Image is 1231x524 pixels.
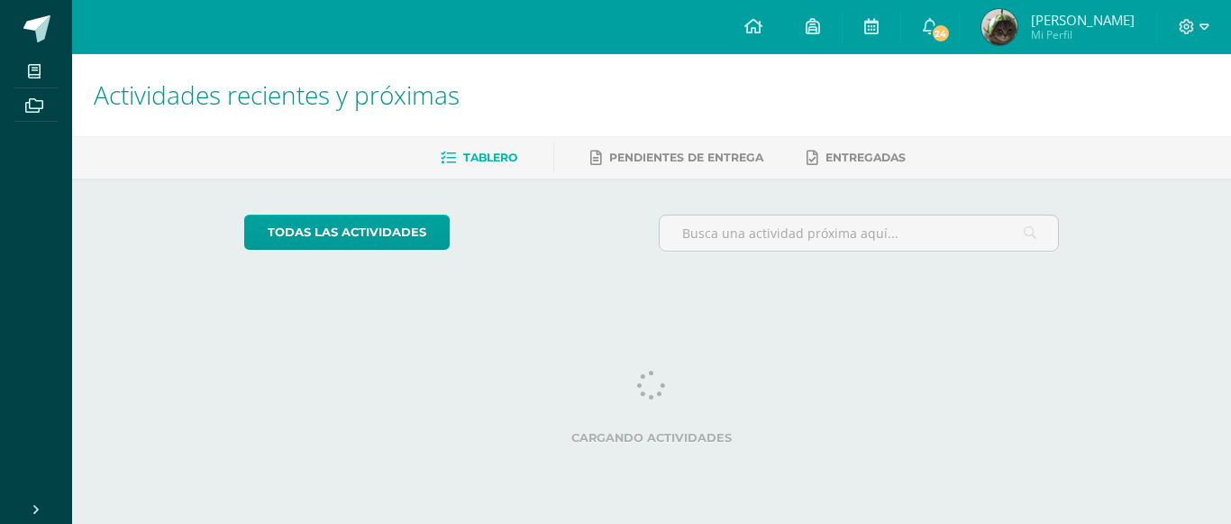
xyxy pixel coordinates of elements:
[441,143,517,172] a: Tablero
[1031,11,1135,29] span: [PERSON_NAME]
[463,151,517,164] span: Tablero
[94,78,460,112] span: Actividades recientes y próximas
[1031,27,1135,42] span: Mi Perfil
[244,215,450,250] a: todas las Actividades
[244,431,1060,445] label: Cargando actividades
[930,23,950,43] span: 24
[660,216,1059,251] input: Busca una actividad próxima aquí...
[609,151,763,164] span: Pendientes de entrega
[825,151,906,164] span: Entregadas
[590,143,763,172] a: Pendientes de entrega
[807,143,906,172] a: Entregadas
[981,9,1017,45] img: efdde124b53c5e6227a31b6264010d7d.png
